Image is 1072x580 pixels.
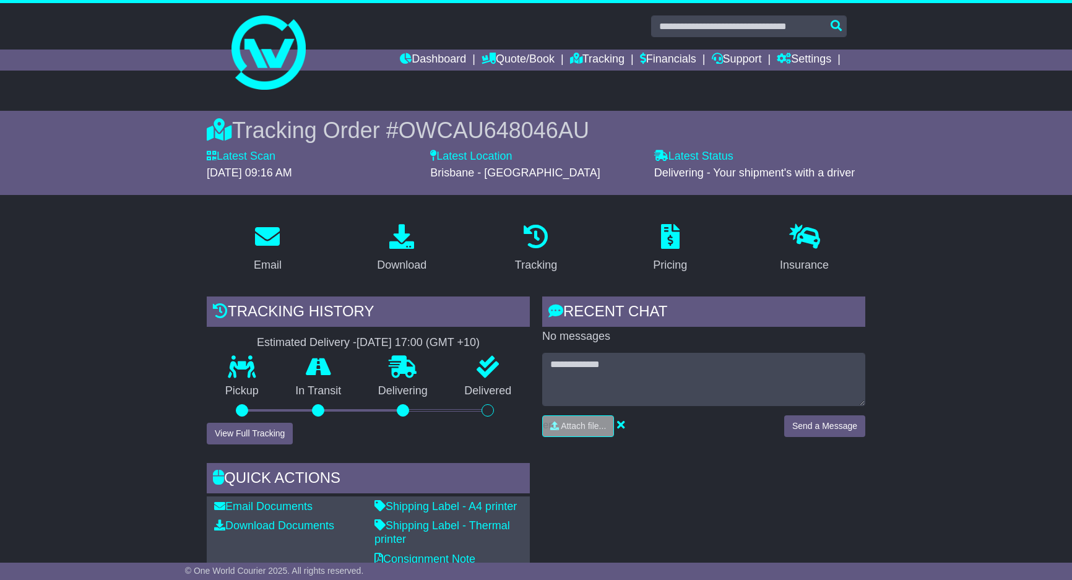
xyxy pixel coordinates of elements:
[214,500,313,513] a: Email Documents
[712,50,762,71] a: Support
[360,384,446,398] p: Delivering
[214,519,334,532] a: Download Documents
[653,257,687,274] div: Pricing
[369,220,434,278] a: Download
[482,50,555,71] a: Quote/Book
[780,257,829,274] div: Insurance
[570,50,625,71] a: Tracking
[377,257,426,274] div: Download
[207,384,277,398] p: Pickup
[246,220,290,278] a: Email
[185,566,364,576] span: © One World Courier 2025. All rights reserved.
[207,463,530,496] div: Quick Actions
[446,384,530,398] p: Delivered
[640,50,696,71] a: Financials
[207,423,293,444] button: View Full Tracking
[374,553,475,565] a: Consignment Note
[254,257,282,274] div: Email
[400,50,466,71] a: Dashboard
[772,220,837,278] a: Insurance
[542,330,865,344] p: No messages
[777,50,831,71] a: Settings
[515,257,557,274] div: Tracking
[207,296,530,330] div: Tracking history
[374,500,517,513] a: Shipping Label - A4 printer
[399,118,589,143] span: OWCAU648046AU
[207,336,530,350] div: Estimated Delivery -
[207,150,275,163] label: Latest Scan
[542,296,865,330] div: RECENT CHAT
[430,167,600,179] span: Brisbane - [GEOGRAPHIC_DATA]
[507,220,565,278] a: Tracking
[277,384,360,398] p: In Transit
[654,167,855,179] span: Delivering - Your shipment's with a driver
[357,336,480,350] div: [DATE] 17:00 (GMT +10)
[207,117,865,144] div: Tracking Order #
[654,150,733,163] label: Latest Status
[207,167,292,179] span: [DATE] 09:16 AM
[430,150,512,163] label: Latest Location
[645,220,695,278] a: Pricing
[374,519,510,545] a: Shipping Label - Thermal printer
[784,415,865,437] button: Send a Message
